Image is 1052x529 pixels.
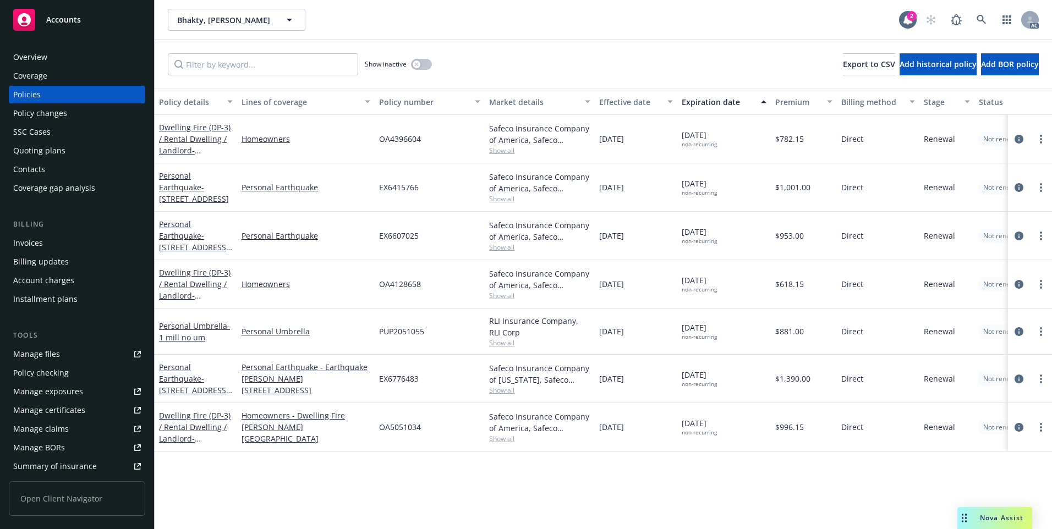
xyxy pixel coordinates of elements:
[489,171,590,194] div: Safeco Insurance Company of America, Safeco Insurance (Liberty Mutual)
[996,9,1018,31] a: Switch app
[159,362,229,407] a: Personal Earthquake
[489,123,590,146] div: Safeco Insurance Company of America, Safeco Insurance (Liberty Mutual)
[599,133,624,145] span: [DATE]
[13,142,65,159] div: Quoting plans
[775,421,804,433] span: $996.15
[981,53,1039,75] button: Add BOR policy
[841,96,903,108] div: Billing method
[1012,372,1026,385] a: circleInformation
[9,420,145,438] a: Manage claims
[489,411,590,434] div: Safeco Insurance Company of America, Safeco Insurance
[983,279,1024,289] span: Not renewing
[682,322,717,340] span: [DATE]
[168,53,358,75] input: Filter by keyword...
[983,134,1024,144] span: Not renewing
[13,104,67,122] div: Policy changes
[379,373,419,384] span: EX6776483
[980,513,1023,522] span: Nova Assist
[9,219,145,230] div: Billing
[775,181,810,193] span: $1,001.00
[489,434,590,443] span: Show all
[841,181,863,193] span: Direct
[924,278,955,290] span: Renewal
[375,89,485,115] button: Policy number
[159,290,229,324] span: - [STREET_ADDRESS][PERSON_NAME]
[919,89,974,115] button: Stage
[13,401,85,419] div: Manage certificates
[1034,372,1048,385] a: more
[489,194,590,203] span: Show all
[920,9,942,31] a: Start snowing
[599,181,624,193] span: [DATE]
[957,507,971,529] div: Drag to move
[489,362,590,385] div: Safeco Insurance Company of [US_STATE], Safeco Insurance (Liberty Mutual)
[981,59,1039,69] span: Add BOR policy
[599,278,624,290] span: [DATE]
[945,9,967,31] a: Report a Bug
[599,421,624,433] span: [DATE]
[13,253,69,271] div: Billing updates
[924,181,955,193] span: Renewal
[13,290,78,308] div: Installment plans
[242,326,370,337] a: Personal Umbrella
[9,179,145,197] a: Coverage gap analysis
[9,161,145,178] a: Contacts
[159,230,232,264] span: - [STREET_ADDRESS][PERSON_NAME]
[9,142,145,159] a: Quoting plans
[9,330,145,341] div: Tools
[682,333,717,340] div: non-recurring
[682,129,717,148] span: [DATE]
[9,481,145,516] span: Open Client Navigator
[924,133,955,145] span: Renewal
[1012,325,1026,338] a: circleInformation
[595,89,677,115] button: Effective date
[924,421,955,433] span: Renewal
[775,96,820,108] div: Premium
[489,219,590,243] div: Safeco Insurance Company of America, Safeco Insurance (Liberty Mutual)
[13,439,65,456] div: Manage BORs
[599,96,661,108] div: Effective date
[775,373,810,384] span: $1,390.00
[13,272,74,289] div: Account charges
[237,89,375,115] button: Lines of coverage
[9,383,145,400] a: Manage exposures
[177,14,272,26] span: Bhakty, [PERSON_NAME]
[168,9,305,31] button: Bhakty, [PERSON_NAME]
[9,86,145,103] a: Policies
[677,89,771,115] button: Expiration date
[379,278,421,290] span: OA4128658
[242,230,370,241] a: Personal Earthquake
[924,96,958,108] div: Stage
[1012,278,1026,291] a: circleInformation
[489,315,590,338] div: RLI Insurance Company, RLI Corp
[682,189,717,196] div: non-recurring
[979,96,1046,108] div: Status
[159,321,230,343] span: - 1 mill no um
[775,133,804,145] span: $782.15
[159,373,232,407] span: - [STREET_ADDRESS][PERSON_NAME]
[775,326,804,337] span: $881.00
[841,278,863,290] span: Direct
[1012,421,1026,434] a: circleInformation
[9,401,145,419] a: Manage certificates
[599,326,624,337] span: [DATE]
[682,238,717,245] div: non-recurring
[841,326,863,337] span: Direct
[983,183,1024,192] span: Not renewing
[13,123,51,141] div: SSC Cases
[13,161,45,178] div: Contacts
[775,230,804,241] span: $953.00
[983,422,1024,432] span: Not renewing
[489,338,590,348] span: Show all
[841,421,863,433] span: Direct
[9,439,145,456] a: Manage BORs
[9,458,145,475] a: Summary of insurance
[9,364,145,382] a: Policy checking
[837,89,919,115] button: Billing method
[971,9,993,31] a: Search
[1034,133,1048,146] a: more
[242,181,370,193] a: Personal Earthquake
[159,433,229,467] span: - [STREET_ADDRESS][PERSON_NAME]
[682,178,717,196] span: [DATE]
